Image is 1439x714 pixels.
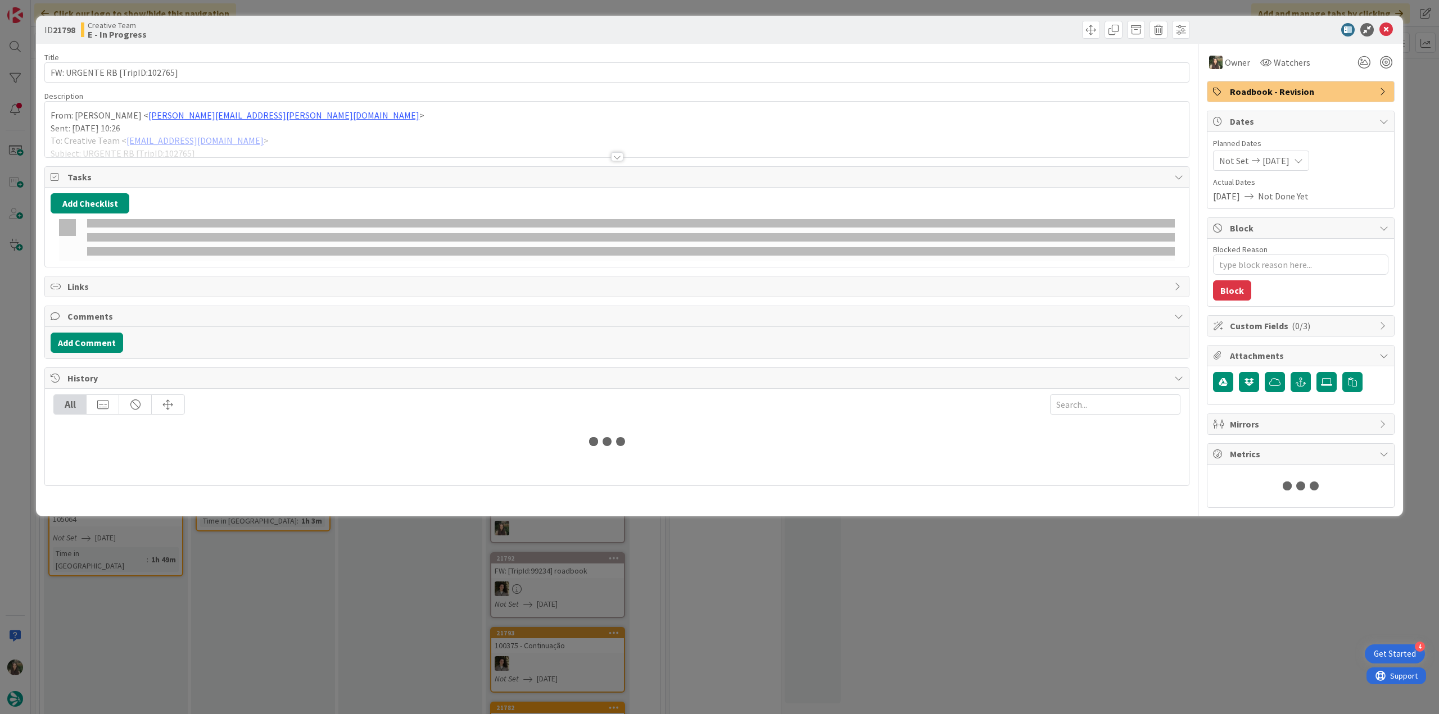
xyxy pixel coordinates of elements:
span: Creative Team [88,21,147,30]
span: Roadbook - Revision [1230,85,1374,98]
button: Block [1213,280,1251,301]
span: Not Set [1219,154,1249,167]
span: Not Done Yet [1258,189,1309,203]
span: ( 0/3 ) [1292,320,1310,331]
span: History [67,371,1169,385]
label: Blocked Reason [1213,244,1268,254]
span: Description [44,91,83,101]
p: From: [PERSON_NAME] < > [51,109,1183,122]
span: Owner [1225,56,1250,69]
b: E - In Progress [88,30,147,39]
input: type card name here... [44,62,1189,83]
span: Links [67,280,1169,293]
span: Metrics [1230,447,1374,461]
span: [DATE] [1262,154,1289,167]
a: [PERSON_NAME][EMAIL_ADDRESS][PERSON_NAME][DOMAIN_NAME] [148,110,419,121]
button: Add Comment [51,333,123,353]
span: ID [44,23,75,37]
span: Support [24,2,51,15]
div: All [54,395,87,414]
span: Tasks [67,170,1169,184]
div: Open Get Started checklist, remaining modules: 4 [1365,644,1425,663]
span: Attachments [1230,349,1374,362]
span: Actual Dates [1213,176,1388,188]
span: Planned Dates [1213,138,1388,149]
div: 4 [1415,642,1425,652]
span: [DATE] [1213,189,1240,203]
span: Comments [67,310,1169,323]
span: Custom Fields [1230,319,1374,333]
img: IG [1209,56,1223,69]
p: Sent: [DATE] 10:26 [51,122,1183,135]
b: 21798 [53,24,75,35]
label: Title [44,52,59,62]
span: Dates [1230,115,1374,128]
span: Block [1230,221,1374,235]
span: Mirrors [1230,417,1374,431]
input: Search... [1050,394,1180,415]
span: Watchers [1274,56,1310,69]
div: Get Started [1374,648,1416,660]
button: Add Checklist [51,193,129,213]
